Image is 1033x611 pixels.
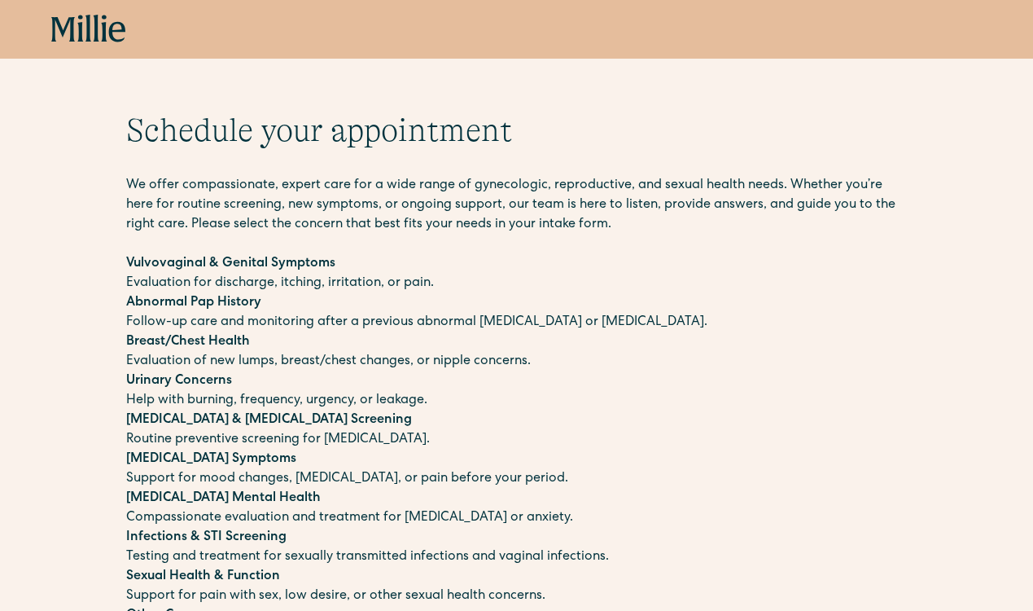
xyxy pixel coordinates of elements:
strong: [MEDICAL_DATA] & [MEDICAL_DATA] Screening [126,414,412,427]
strong: Sexual Health & Function [126,570,280,583]
strong: Abnormal Pap History [126,297,261,310]
strong: [MEDICAL_DATA] Mental Health [126,492,321,505]
strong: Urinary Concerns [126,375,232,388]
p: Evaluation for discharge, itching, irritation, or pain. [126,254,908,293]
p: Help with burning, frequency, urgency, or leakage. [126,371,908,411]
p: Support for mood changes, [MEDICAL_DATA], or pain before your period. [126,450,908,489]
p: Compassionate evaluation and treatment for [MEDICAL_DATA] or anxiety. [126,489,908,528]
h1: Schedule your appointment [126,111,908,150]
strong: [MEDICAL_DATA] Symptoms [126,453,296,466]
strong: Infections & STI Screening [126,531,287,544]
p: We offer compassionate, expert care for a wide range of gynecologic, reproductive, and sexual hea... [126,176,908,235]
strong: Breast/Chest Health [126,336,250,349]
p: Support for pain with sex, low desire, or other sexual health concerns. [126,567,908,606]
p: ‍ [126,235,908,254]
p: Testing and treatment for sexually transmitted infections and vaginal infections. [126,528,908,567]
p: Follow-up care and monitoring after a previous abnormal [MEDICAL_DATA] or [MEDICAL_DATA]. [126,293,908,332]
p: Evaluation of new lumps, breast/chest changes, or nipple concerns. [126,332,908,371]
strong: Vulvovaginal & Genital Symptoms [126,257,335,270]
p: Routine preventive screening for [MEDICAL_DATA]. [126,411,908,450]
